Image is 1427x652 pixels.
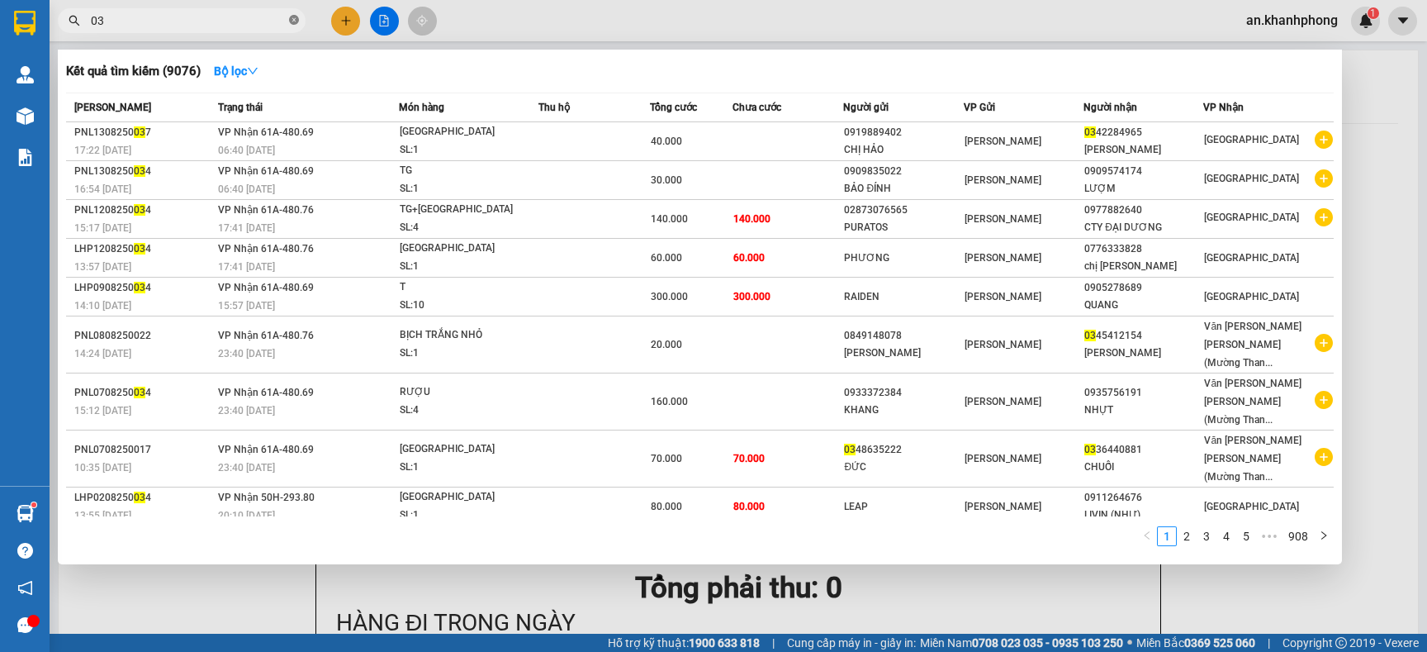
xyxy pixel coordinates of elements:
[91,12,286,30] input: Tìm tên, số ĐT hoặc mã đơn
[733,501,765,512] span: 80.000
[1157,526,1177,546] li: 1
[21,107,93,184] b: [PERSON_NAME]
[1204,134,1299,145] span: [GEOGRAPHIC_DATA]
[74,462,131,474] span: 10:35 [DATE]
[1084,459,1202,476] div: CHUỐI
[74,240,213,258] div: LHP1208250 4
[1315,208,1333,226] span: plus-circle
[218,444,314,455] span: VP Nhận 61A-480.69
[289,15,299,25] span: close-circle
[214,64,258,78] strong: Bộ lọc
[1084,330,1096,341] span: 03
[400,258,524,276] div: SL: 1
[74,261,131,273] span: 13:57 [DATE]
[400,297,524,315] div: SL: 10
[134,387,145,398] span: 03
[218,165,314,177] span: VP Nhận 61A-480.69
[1137,526,1157,546] li: Previous Page
[844,327,962,345] div: 0849148078
[218,102,263,113] span: Trạng thái
[400,219,524,237] div: SL: 4
[1084,240,1202,258] div: 0776333828
[74,102,151,113] span: [PERSON_NAME]
[1204,378,1301,426] span: Văn [PERSON_NAME] [PERSON_NAME] (Mường Than...
[965,339,1041,350] span: [PERSON_NAME]
[17,149,34,166] img: solution-icon
[134,492,145,503] span: 03
[844,498,962,516] div: LEAP
[844,288,962,306] div: RAIDEN
[107,24,159,131] b: BIÊN NHẬN GỬI HÀNG
[1137,526,1157,546] button: left
[218,243,314,255] span: VP Nhận 61A-480.76
[651,252,682,264] span: 60.000
[1315,169,1333,188] span: plus-circle
[844,345,962,362] div: [PERSON_NAME]
[1256,526,1282,546] span: •••
[965,291,1041,302] span: [PERSON_NAME]
[1084,297,1202,314] div: QUANG
[965,501,1041,512] span: [PERSON_NAME]
[1256,526,1282,546] li: Next 5 Pages
[74,510,131,521] span: 13:55 [DATE]
[844,384,962,402] div: 0933372384
[74,279,213,297] div: LHP0908250 4
[218,387,314,398] span: VP Nhận 61A-480.69
[399,102,444,113] span: Món hàng
[650,102,697,113] span: Tổng cước
[74,405,131,416] span: 15:12 [DATE]
[400,507,524,525] div: SL: 1
[400,488,524,507] div: [GEOGRAPHIC_DATA]
[1236,526,1256,546] li: 5
[844,219,962,236] div: PURATOS
[74,183,131,195] span: 16:54 [DATE]
[218,261,275,273] span: 17:41 [DATE]
[651,213,688,225] span: 140.000
[844,441,962,459] div: 48635222
[14,11,36,36] img: logo-vxr
[201,58,272,84] button: Bộ lọcdown
[733,453,765,464] span: 70.000
[538,102,570,113] span: Thu hộ
[965,453,1041,464] span: [PERSON_NAME]
[66,63,201,80] h3: Kết quả tìm kiếm ( 9076 )
[844,459,962,476] div: ĐỨC
[1204,291,1299,302] span: [GEOGRAPHIC_DATA]
[69,15,80,26] span: search
[74,222,131,234] span: 15:17 [DATE]
[965,136,1041,147] span: [PERSON_NAME]
[218,183,275,195] span: 06:40 [DATE]
[400,180,524,198] div: SL: 1
[400,383,524,402] div: RƯỢU
[844,402,962,419] div: KHANG
[17,617,33,633] span: message
[134,282,145,293] span: 03
[1158,527,1176,545] a: 1
[844,250,962,267] div: PHƯƠNG
[1314,526,1334,546] button: right
[1142,531,1152,540] span: left
[1178,527,1196,545] a: 2
[844,444,856,455] span: 03
[1204,321,1301,369] span: Văn [PERSON_NAME] [PERSON_NAME] (Mường Than...
[1282,526,1314,546] li: 908
[74,202,213,219] div: PNL1208250 4
[74,163,213,180] div: PNL1308250 4
[1084,219,1202,236] div: CTY ĐẠI DƯƠNG
[1197,526,1216,546] li: 3
[844,163,962,180] div: 0909835022
[400,123,524,141] div: [GEOGRAPHIC_DATA]
[1084,384,1202,402] div: 0935756191
[400,162,524,180] div: TG
[74,327,213,345] div: PNL0808250022
[1203,102,1244,113] span: VP Nhận
[651,174,682,186] span: 30.000
[1315,391,1333,409] span: plus-circle
[134,204,145,216] span: 03
[965,213,1041,225] span: [PERSON_NAME]
[1237,527,1255,545] a: 5
[965,252,1041,264] span: [PERSON_NAME]
[17,580,33,596] span: notification
[1084,258,1202,275] div: chị [PERSON_NAME]
[400,278,524,297] div: T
